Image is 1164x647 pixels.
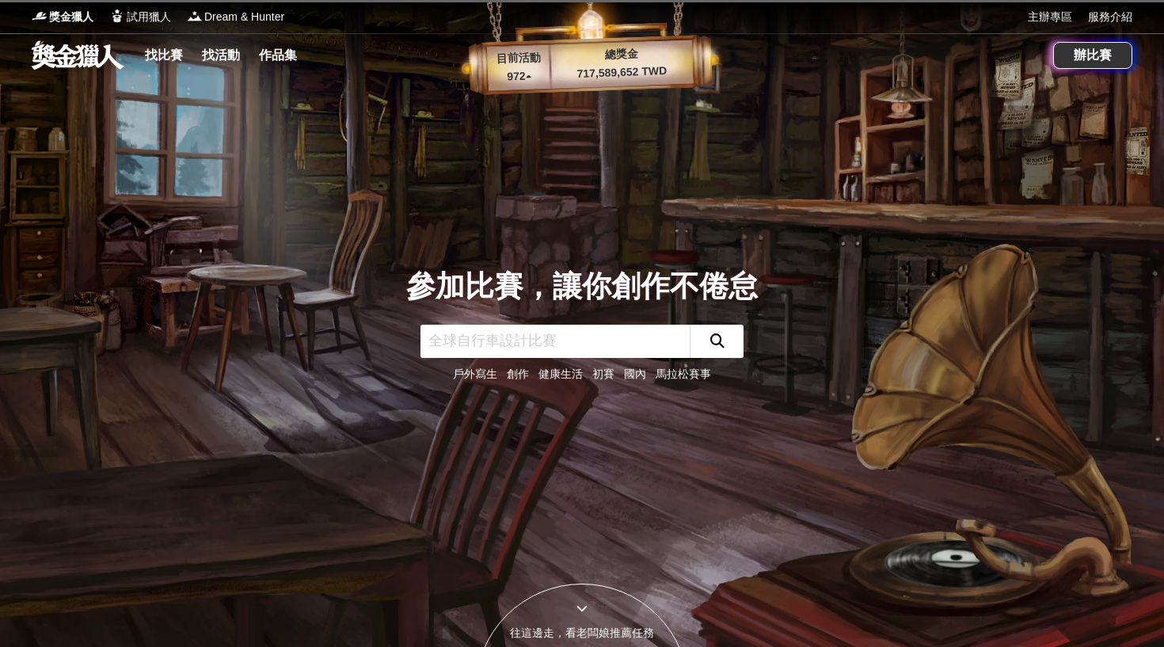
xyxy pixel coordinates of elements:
[592,367,614,380] a: 初賽
[550,62,694,83] p: 717,589,652 TWD
[187,8,203,24] img: Logo
[487,67,551,86] p: 972 ▴
[32,8,48,24] img: Logo
[253,44,303,67] a: 作品集
[187,9,284,25] a: LogoDream & Hunter
[196,44,246,67] a: 找活動
[1053,42,1132,69] a: 辦比賽
[109,8,125,24] img: Logo
[538,367,583,380] a: 健康生活
[32,9,93,25] a: Logo獎金獵人
[1028,9,1072,25] a: 主辦專區
[49,9,93,25] span: 獎金獵人
[127,9,171,25] span: 試用獵人
[656,367,711,380] a: 馬拉松賽事
[507,367,529,380] a: 創作
[476,625,688,641] div: 往這邊走，看老闆娘推薦任務
[486,49,550,68] p: 目前活動
[624,367,646,380] a: 國內
[109,9,171,25] a: Logo試用獵人
[550,44,693,65] p: 總獎金
[453,367,497,380] a: 戶外寫生
[406,265,758,309] div: 參加比賽，讓你創作不倦怠
[139,44,189,67] a: 找比賽
[420,325,690,358] input: 全球自行車設計比賽
[1088,9,1132,25] a: 服務介紹
[204,9,284,25] span: Dream & Hunter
